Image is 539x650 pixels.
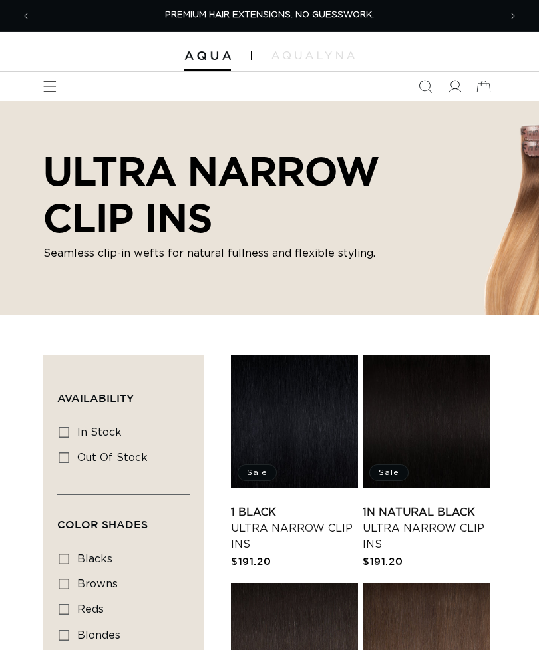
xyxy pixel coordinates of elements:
summary: Menu [35,72,65,101]
a: 1N Natural Black Ultra Narrow Clip Ins [363,504,490,552]
span: blondes [77,630,120,641]
span: Color Shades [57,518,148,530]
span: PREMIUM HAIR EXTENSIONS. NO GUESSWORK. [165,11,374,19]
p: Seamless clip-in wefts for natural fullness and flexible styling. [43,245,476,261]
summary: Color Shades (0 selected) [57,495,190,543]
span: In stock [77,427,122,438]
img: aqualyna.com [271,51,355,59]
summary: Search [411,72,440,101]
span: Out of stock [77,452,148,463]
span: reds [77,604,104,615]
summary: Availability (0 selected) [57,369,190,416]
span: Availability [57,392,134,404]
span: browns [77,579,118,589]
a: 1 Black Ultra Narrow Clip Ins [231,504,358,552]
span: blacks [77,554,112,564]
button: Previous announcement [11,1,41,31]
button: Next announcement [498,1,528,31]
img: Aqua Hair Extensions [184,51,231,61]
h2: ULTRA NARROW CLIP INS [43,148,476,240]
